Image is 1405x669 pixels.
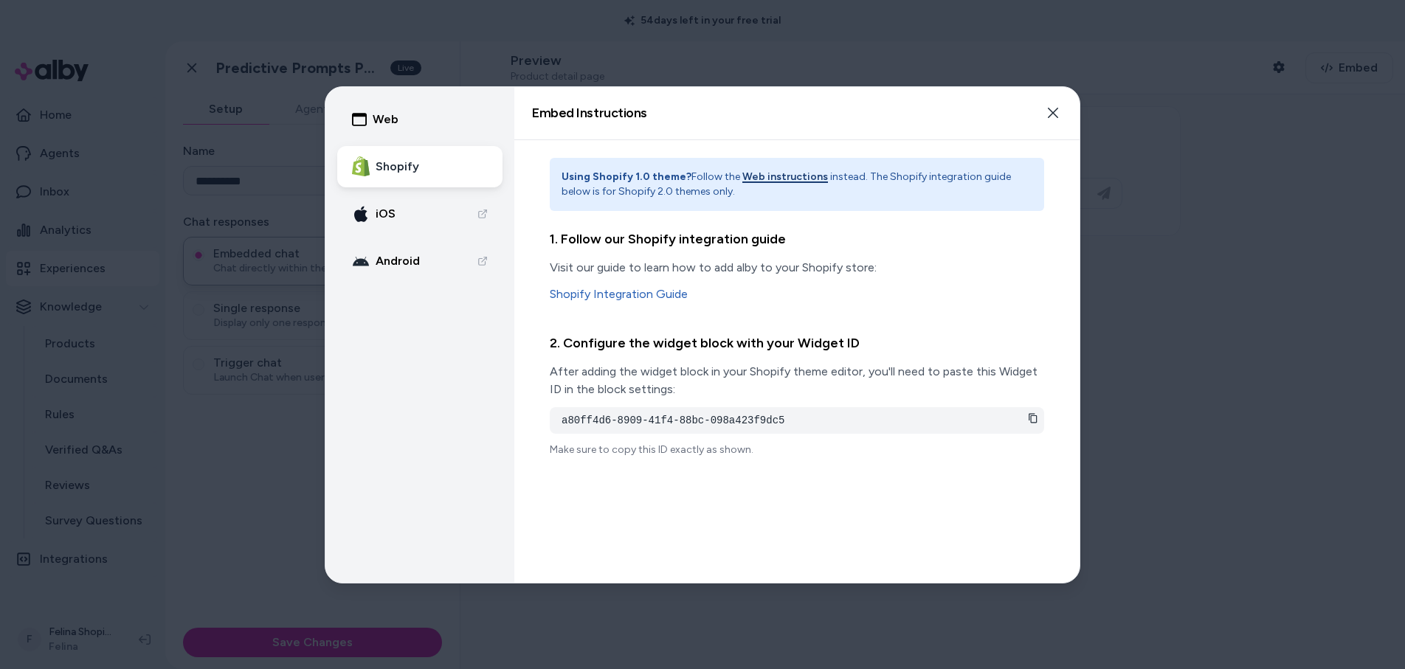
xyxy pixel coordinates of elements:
[352,252,370,270] img: android
[352,252,420,270] div: Android
[742,170,828,184] button: Web instructions
[562,170,691,183] strong: Using Shopify 1.0 theme?
[550,443,1044,457] p: Make sure to copy this ID exactly as shown.
[337,146,503,187] button: Shopify
[550,285,1044,303] a: Shopify Integration Guide
[352,156,370,176] img: Shopify Logo
[550,363,1044,398] p: After adding the widget block in your Shopify theme editor, you'll need to paste this Widget ID i...
[352,205,370,223] img: apple-icon
[550,259,1044,277] p: Visit our guide to learn how to add alby to your Shopify store:
[562,413,1032,428] pre: a80ff4d6-8909-41f4-88bc-098a423f9dc5
[337,193,503,235] a: apple-icon iOS
[532,106,647,119] h2: Embed Instructions
[352,205,396,223] div: iOS
[550,333,1044,354] h3: 2. Configure the widget block with your Widget ID
[337,99,503,140] button: Web
[562,170,1032,199] p: Follow the instead. The Shopify integration guide below is for Shopify 2.0 themes only.
[550,229,1044,250] h3: 1. Follow our Shopify integration guide
[337,240,503,282] a: android Android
